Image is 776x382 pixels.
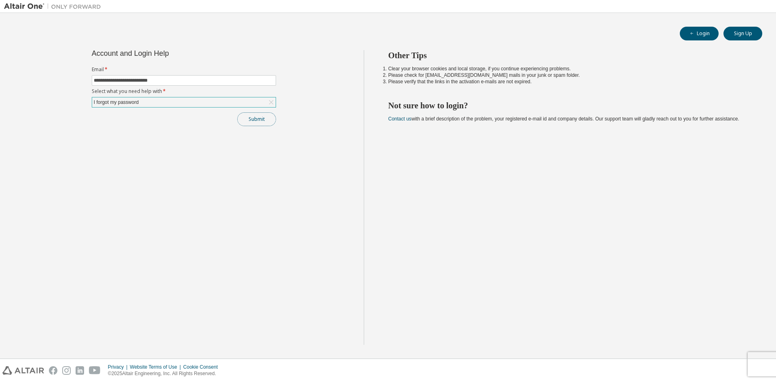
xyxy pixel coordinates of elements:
[76,366,84,375] img: linkedin.svg
[388,65,748,72] li: Clear your browser cookies and local storage, if you continue experiencing problems.
[388,116,411,122] a: Contact us
[2,366,44,375] img: altair_logo.svg
[388,72,748,78] li: Please check for [EMAIL_ADDRESS][DOMAIN_NAME] mails in your junk or spam folder.
[89,366,101,375] img: youtube.svg
[388,78,748,85] li: Please verify that the links in the activation e-mails are not expired.
[108,364,130,370] div: Privacy
[237,112,276,126] button: Submit
[183,364,222,370] div: Cookie Consent
[92,97,276,107] div: I forgot my password
[49,366,57,375] img: facebook.svg
[62,366,71,375] img: instagram.svg
[92,66,276,73] label: Email
[92,88,276,95] label: Select what you need help with
[723,27,762,40] button: Sign Up
[388,116,739,122] span: with a brief description of the problem, your registered e-mail id and company details. Our suppo...
[92,50,239,57] div: Account and Login Help
[388,50,748,61] h2: Other Tips
[388,100,748,111] h2: Not sure how to login?
[93,98,140,107] div: I forgot my password
[4,2,105,11] img: Altair One
[130,364,183,370] div: Website Terms of Use
[680,27,719,40] button: Login
[108,370,223,377] p: © 2025 Altair Engineering, Inc. All Rights Reserved.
